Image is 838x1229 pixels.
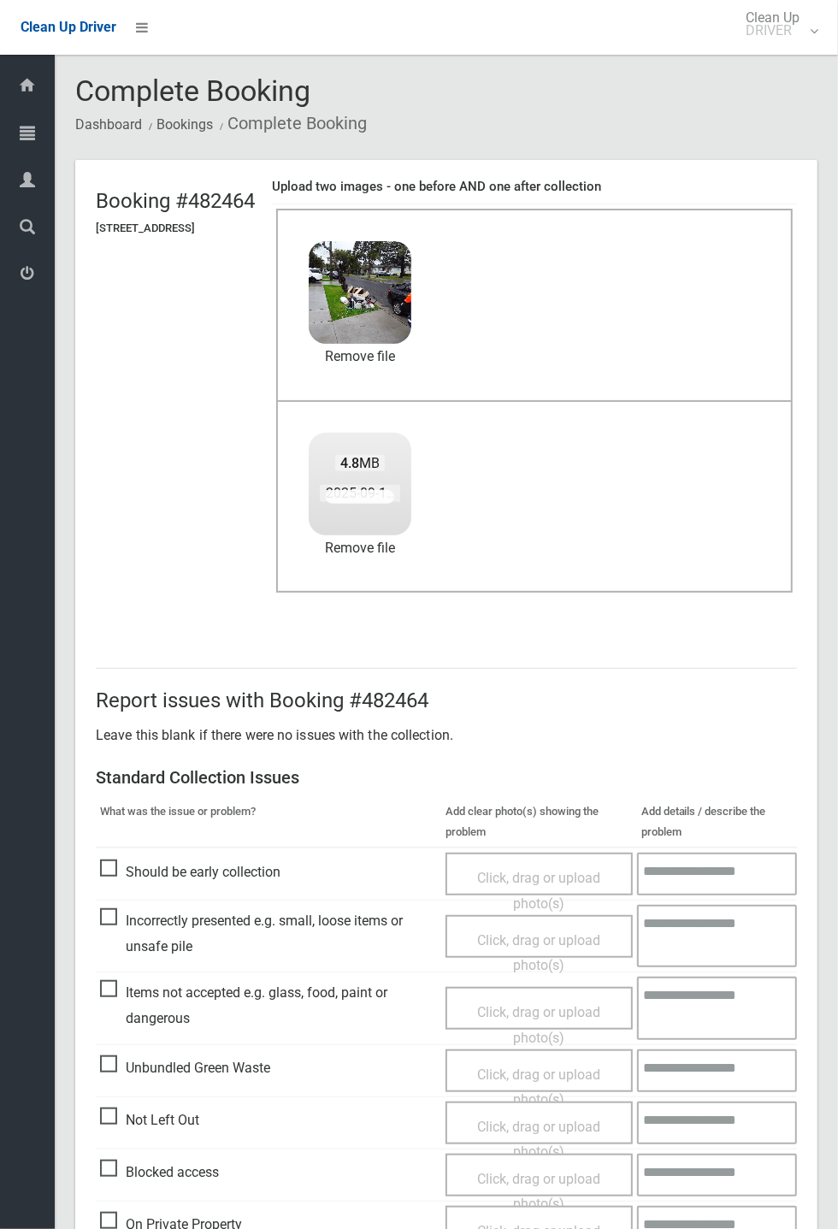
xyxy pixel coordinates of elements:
[309,344,411,369] a: Remove file
[737,11,817,37] span: Clean Up
[100,1160,219,1185] span: Blocked access
[215,108,367,139] li: Complete Booking
[96,797,441,848] th: What was the issue or problem?
[340,455,359,471] strong: 4.8
[96,190,255,212] h2: Booking #482464
[477,870,600,912] span: Click, drag or upload photo(s)
[477,1004,600,1046] span: Click, drag or upload photo(s)
[96,723,797,748] p: Leave this blank if there were no issues with the collection.
[335,455,386,471] span: MB
[477,932,600,974] span: Click, drag or upload photo(s)
[100,980,437,1031] span: Items not accepted e.g. glass, food, paint or dangerous
[21,19,116,35] span: Clean Up Driver
[96,222,255,234] h5: [STREET_ADDRESS]
[441,797,637,848] th: Add clear photo(s) showing the problem
[309,535,411,561] a: Remove file
[96,689,797,712] h2: Report issues with Booking #482464
[100,1055,270,1081] span: Unbundled Green Waste
[100,908,437,959] span: Incorrectly presented e.g. small, loose items or unsafe pile
[96,768,797,787] h3: Standard Collection Issues
[320,484,615,502] span: 2025-09-1109.00.10608176682908568210.jpg
[75,74,310,108] span: Complete Booking
[477,1171,600,1213] span: Click, drag or upload photo(s)
[156,116,213,133] a: Bookings
[75,116,142,133] a: Dashboard
[477,1119,600,1161] span: Click, drag or upload photo(s)
[100,1108,199,1133] span: Not Left Out
[637,797,797,848] th: Add details / describe the problem
[272,180,797,194] h4: Upload two images - one before AND one after collection
[100,860,280,885] span: Should be early collection
[477,1067,600,1108] span: Click, drag or upload photo(s)
[21,15,116,40] a: Clean Up Driver
[746,24,800,37] small: DRIVER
